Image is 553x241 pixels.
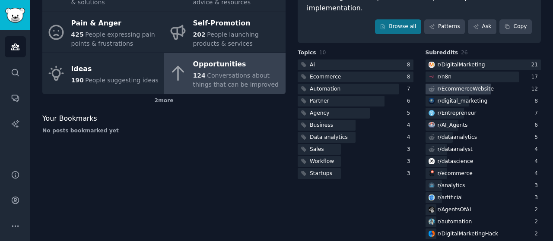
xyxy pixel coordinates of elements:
a: digital_marketingr/digital_marketing8 [426,96,541,106]
img: AI_Agents [429,122,435,128]
a: r/EcommerceWebsite12 [426,84,541,94]
img: analytics [429,182,435,188]
div: 4 [407,122,413,129]
div: Opportunities [193,58,281,72]
div: Data analytics [310,134,348,141]
div: r/ automation [438,218,472,226]
div: r/ AI_Agents [438,122,468,129]
div: 21 [531,61,541,69]
span: Topics [298,49,316,57]
span: People launching products & services [193,31,259,47]
div: 2 [534,206,541,214]
div: 3 [407,146,413,153]
img: artificial [429,194,435,200]
img: DigitalMarketingHack [429,231,435,237]
div: r/ EcommerceWebsite [438,85,494,93]
a: Data analytics4 [298,132,413,143]
div: 7 [534,110,541,117]
a: analyticsr/analytics3 [426,180,541,191]
a: Self-Promotion202People launching products & services [164,12,286,53]
a: automationr/automation2 [426,216,541,227]
a: Ask [468,19,496,34]
div: r/ analytics [438,182,465,190]
span: 190 [71,77,84,84]
div: Startups [310,170,332,178]
div: 8 [407,73,413,81]
div: 12 [531,85,541,93]
div: Business [310,122,333,129]
img: automation [429,219,435,225]
a: AI_Agentsr/AI_Agents6 [426,120,541,131]
div: 6 [534,122,541,129]
div: 7 [407,85,413,93]
div: Ecommerce [310,73,341,81]
a: artificialr/artificial3 [426,192,541,203]
a: Entrepreneurr/Entrepreneur7 [426,108,541,119]
img: GummySearch logo [5,8,25,23]
a: r/dataanalyst4 [426,144,541,155]
span: Conversations about things that can be improved [193,72,279,88]
span: 202 [193,31,206,38]
a: Ecommerce8 [298,72,413,82]
div: 4 [534,170,541,178]
div: Automation [310,85,340,93]
a: datasciencer/datascience4 [426,156,541,167]
div: 8 [534,97,541,105]
div: 3 [407,170,413,178]
span: 124 [193,72,206,79]
a: Opportunities124Conversations about things that can be improved [164,53,286,94]
div: No posts bookmarked yet [42,127,286,135]
a: Workflow3 [298,156,413,167]
a: r/dataanalytics5 [426,132,541,143]
div: 5 [407,110,413,117]
button: Copy [499,19,532,34]
span: 26 [461,50,468,56]
img: Entrepreneur [429,110,435,116]
span: Your Bookmarks [42,113,97,124]
div: 2 more [42,94,286,108]
a: DigitalMarketingr/DigitalMarketing21 [426,59,541,70]
img: DigitalMarketing [429,62,435,68]
span: People expressing pain points & frustrations [71,31,155,47]
div: 3 [534,182,541,190]
div: r/ artificial [438,194,463,202]
span: Subreddits [426,49,458,57]
div: 3 [407,158,413,166]
a: Ideas190People suggesting ideas [42,53,164,94]
div: 4 [534,146,541,153]
div: r/ digital_marketing [438,97,488,105]
div: Self-Promotion [193,16,281,30]
img: datascience [429,158,435,164]
div: 2 [534,218,541,226]
div: 4 [534,158,541,166]
div: r/ dataanalyst [438,146,473,153]
a: AgentsOfAIr/AgentsOfAI2 [426,204,541,215]
div: Sales [310,146,324,153]
div: 4 [407,134,413,141]
div: r/ n8n [438,73,452,81]
a: Partner6 [298,96,413,106]
div: Ideas [71,62,159,76]
div: r/ datascience [438,158,474,166]
div: Pain & Anger [71,16,159,30]
a: Ai8 [298,59,413,70]
div: r/ DigitalMarketingHack [438,230,499,238]
a: Sales3 [298,144,413,155]
div: r/ AgentsOfAI [438,206,471,214]
div: Ai [310,61,315,69]
div: Partner [310,97,329,105]
div: 3 [534,194,541,202]
a: DigitalMarketingHackr/DigitalMarketingHack2 [426,228,541,239]
a: n8nr/n8n17 [426,72,541,82]
a: Startups3 [298,168,413,179]
a: Agency5 [298,108,413,119]
span: 10 [319,50,326,56]
span: 425 [71,31,84,38]
a: Automation7 [298,84,413,94]
a: ecommercer/ecommerce4 [426,168,541,179]
div: r/ ecommerce [438,170,473,178]
img: ecommerce [429,170,435,176]
div: Agency [310,110,329,117]
div: 5 [534,134,541,141]
a: Pain & Anger425People expressing pain points & frustrations [42,12,164,53]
